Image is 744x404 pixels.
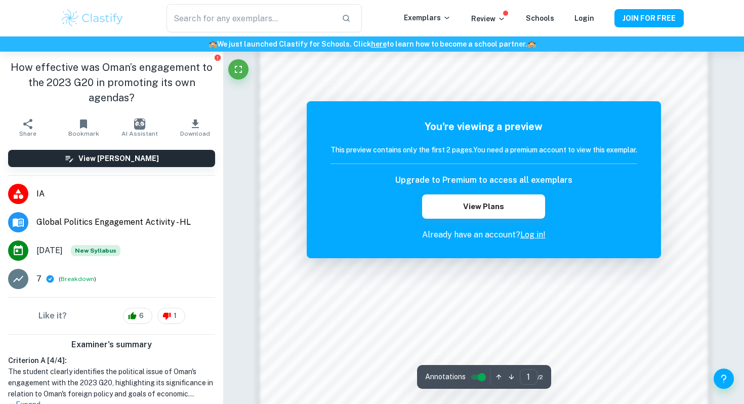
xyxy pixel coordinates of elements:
p: Exemplars [404,12,451,23]
img: Clastify logo [60,8,125,28]
span: ( ) [59,274,96,284]
button: Bookmark [56,113,111,142]
button: JOIN FOR FREE [614,9,684,27]
div: 1 [157,308,185,324]
button: Breakdown [61,274,94,284]
p: 7 [36,273,42,285]
button: Report issue [214,54,221,61]
button: View Plans [422,194,545,219]
h6: We just launched Clastify for Schools. Click to learn how to become a school partner. [2,38,742,50]
button: View [PERSON_NAME] [8,150,215,167]
span: IA [36,188,215,200]
h5: You're viewing a preview [330,119,637,134]
p: Already have an account? [330,229,637,241]
span: Annotations [425,372,466,382]
span: AI Assistant [121,130,158,137]
a: Schools [526,14,554,22]
span: [DATE] [36,245,63,257]
span: New Syllabus [71,245,120,256]
span: 🏫 [209,40,217,48]
p: Review [471,13,506,24]
span: 6 [134,311,149,321]
h1: The student clearly identifies the political issue of Oman's engagement with the 2023 G20, highli... [8,366,215,399]
span: / 2 [538,373,543,382]
span: Global Politics Engagement Activity - HL [36,216,215,228]
span: Bookmark [68,130,99,137]
button: AI Assistant [112,113,168,142]
h6: Like it? [38,310,67,322]
span: Download [180,130,210,137]
div: Starting from the May 2026 session, the Global Politics Engagement Activity requirements have cha... [71,245,120,256]
a: Login [574,14,594,22]
img: AI Assistant [134,118,145,130]
button: Download [168,113,223,142]
h1: How effective was Oman’s engagement to the 2023 G20 in promoting its own agendas? [8,60,215,105]
input: Search for any exemplars... [167,4,334,32]
div: 6 [123,308,152,324]
h6: View [PERSON_NAME] [78,153,159,164]
h6: Criterion A [ 4 / 4 ]: [8,355,215,366]
button: Fullscreen [228,59,249,79]
h6: Examiner's summary [4,339,219,351]
h6: Upgrade to Premium to access all exemplars [395,174,572,186]
a: here [371,40,387,48]
span: 1 [168,311,182,321]
h6: This preview contains only the first 2 pages. You need a premium account to view this exemplar. [330,144,637,155]
span: 🏫 [527,40,536,48]
span: Share [19,130,36,137]
a: Log in! [520,230,546,239]
button: Help and Feedback [714,369,734,389]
